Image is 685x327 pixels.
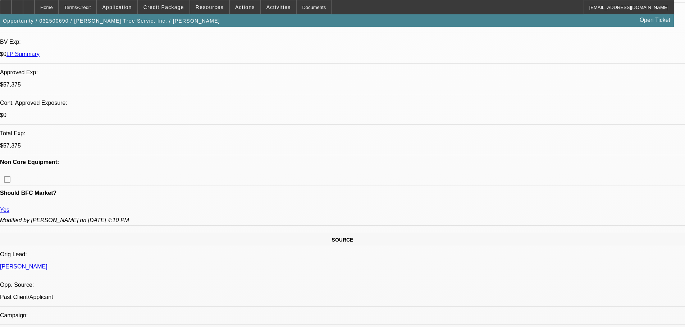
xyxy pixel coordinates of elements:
[102,4,132,10] span: Application
[97,0,137,14] button: Application
[3,18,220,24] span: Opportunity / 032500690 / [PERSON_NAME] Tree Servic, Inc. / [PERSON_NAME]
[196,4,224,10] span: Resources
[230,0,260,14] button: Actions
[138,0,189,14] button: Credit Package
[143,4,184,10] span: Credit Package
[266,4,291,10] span: Activities
[332,237,353,243] span: SOURCE
[235,4,255,10] span: Actions
[637,14,673,26] a: Open Ticket
[6,51,40,57] a: LP Summary
[190,0,229,14] button: Resources
[261,0,296,14] button: Activities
